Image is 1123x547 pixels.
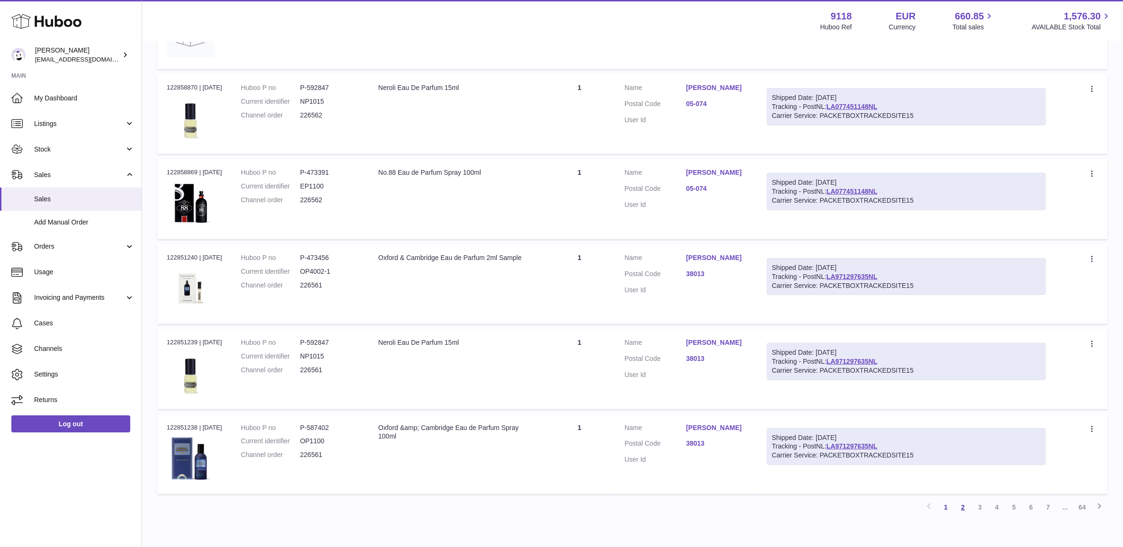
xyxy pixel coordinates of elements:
div: Tracking - PostNL: [767,88,1046,126]
dt: Name [625,338,686,350]
span: Settings [34,370,135,379]
dd: P-473391 [300,168,359,177]
div: Shipped Date: [DATE] [772,178,1041,187]
img: OC-sample-cut-out-scaled.jpg [167,265,214,312]
a: LA077451148NL [827,103,877,110]
span: My Dashboard [34,94,135,103]
a: 7 [1040,499,1057,516]
a: 5 [1006,499,1023,516]
div: Currency [889,23,916,32]
div: 122851239 | [DATE] [167,338,222,347]
dd: P-473456 [300,253,359,262]
a: LA077451148NL [827,188,877,195]
td: 1 [544,329,615,409]
img: admin-ajax-1.png [167,95,214,142]
dt: Postal Code [625,184,686,196]
div: Tracking - PostNL: [767,258,1046,296]
span: Channels [34,344,135,353]
dt: Name [625,253,686,265]
span: Total sales [952,23,995,32]
dt: Current identifier [241,267,300,276]
dt: User Id [625,370,686,379]
dt: Postal Code [625,439,686,450]
span: ... [1057,499,1074,516]
dd: NP1015 [300,352,359,361]
dt: Channel order [241,450,300,459]
td: 1 [544,244,615,324]
a: [PERSON_NAME] [686,423,748,432]
dd: P-592847 [300,338,359,347]
dd: OP4002-1 [300,267,359,276]
dd: 226561 [300,366,359,375]
span: Orders [34,242,125,251]
div: Shipped Date: [DATE] [772,93,1041,102]
dt: Name [625,168,686,179]
div: Oxford &amp; Cambridge Eau de Parfum Spray 100ml [378,423,535,441]
dd: OP1100 [300,437,359,446]
div: 122858869 | [DATE] [167,168,222,177]
a: [PERSON_NAME] [686,253,748,262]
dt: Huboo P no [241,83,300,92]
strong: EUR [896,10,916,23]
div: Neroli Eau De Parfum 15ml [378,83,535,92]
span: Sales [34,195,135,204]
a: 2 [954,499,971,516]
div: Oxford & Cambridge Eau de Parfum 2ml Sample [378,253,535,262]
a: LA971297635NL [827,442,877,450]
span: Cases [34,319,135,328]
a: 38013 [686,439,748,448]
a: 64 [1074,499,1091,516]
dt: Huboo P no [241,338,300,347]
dt: Postal Code [625,269,686,281]
img: OP1100-NEW.jpeg [167,435,214,482]
span: Sales [34,170,125,179]
dt: Name [625,83,686,95]
dt: Channel order [241,196,300,205]
span: Usage [34,268,135,277]
a: 38013 [686,354,748,363]
div: Carrier Service: PACKETBOXTRACKEDSITE15 [772,196,1041,205]
div: 122851240 | [DATE] [167,253,222,262]
dd: NP1015 [300,97,359,106]
a: [PERSON_NAME] [686,338,748,347]
dt: Channel order [241,281,300,290]
div: Carrier Service: PACKETBOXTRACKEDSITE15 [772,451,1041,460]
dt: Current identifier [241,97,300,106]
dt: Huboo P no [241,253,300,262]
a: 660.85 Total sales [952,10,995,32]
dd: 226561 [300,450,359,459]
a: 1 [937,499,954,516]
dd: EP1100 [300,182,359,191]
div: 122851238 | [DATE] [167,423,222,432]
dt: Postal Code [625,99,686,111]
dt: Current identifier [241,182,300,191]
a: 6 [1023,499,1040,516]
a: Log out [11,415,130,432]
dt: Current identifier [241,437,300,446]
span: AVAILABLE Stock Total [1032,23,1112,32]
a: 1,576.30 AVAILABLE Stock Total [1032,10,1112,32]
a: 4 [988,499,1006,516]
dd: 226562 [300,196,359,205]
span: Add Manual Order [34,218,135,227]
strong: 9118 [831,10,852,23]
span: 660.85 [955,10,984,23]
dt: User Id [625,286,686,295]
a: [PERSON_NAME] [686,168,748,177]
dt: Huboo P no [241,423,300,432]
span: Invoicing and Payments [34,293,125,302]
div: 122858870 | [DATE] [167,83,222,92]
span: Stock [34,145,125,154]
a: 05-074 [686,99,748,108]
td: 1 [544,414,615,494]
dd: 226562 [300,111,359,120]
dt: Name [625,423,686,435]
span: Returns [34,395,135,404]
dd: P-592847 [300,83,359,92]
dt: Current identifier [241,352,300,361]
a: 05-074 [686,184,748,193]
div: Neroli Eau De Parfum 15ml [378,338,535,347]
div: Shipped Date: [DATE] [772,263,1041,272]
dd: 226561 [300,281,359,290]
span: Listings [34,119,125,128]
